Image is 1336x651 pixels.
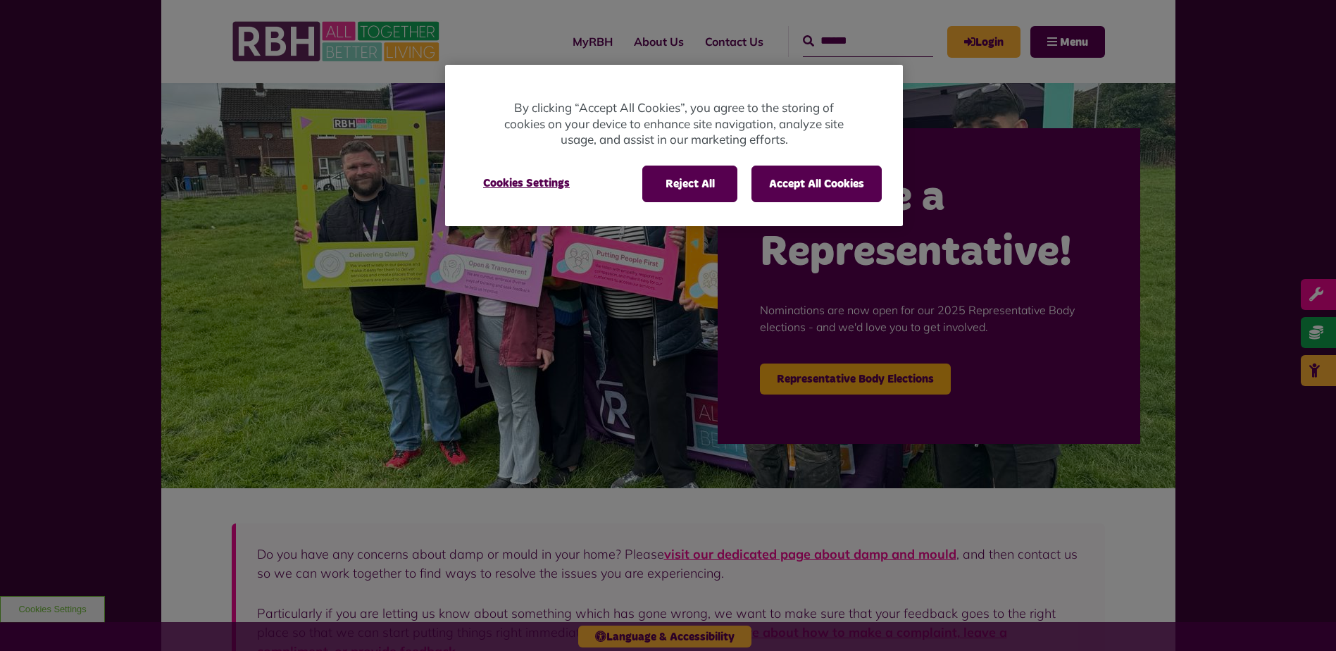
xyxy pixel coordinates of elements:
[751,166,882,202] button: Accept All Cookies
[466,166,587,201] button: Cookies Settings
[501,100,847,148] p: By clicking “Accept All Cookies”, you agree to the storing of cookies on your device to enhance s...
[445,65,903,226] div: Privacy
[642,166,737,202] button: Reject All
[445,65,903,226] div: Cookie banner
